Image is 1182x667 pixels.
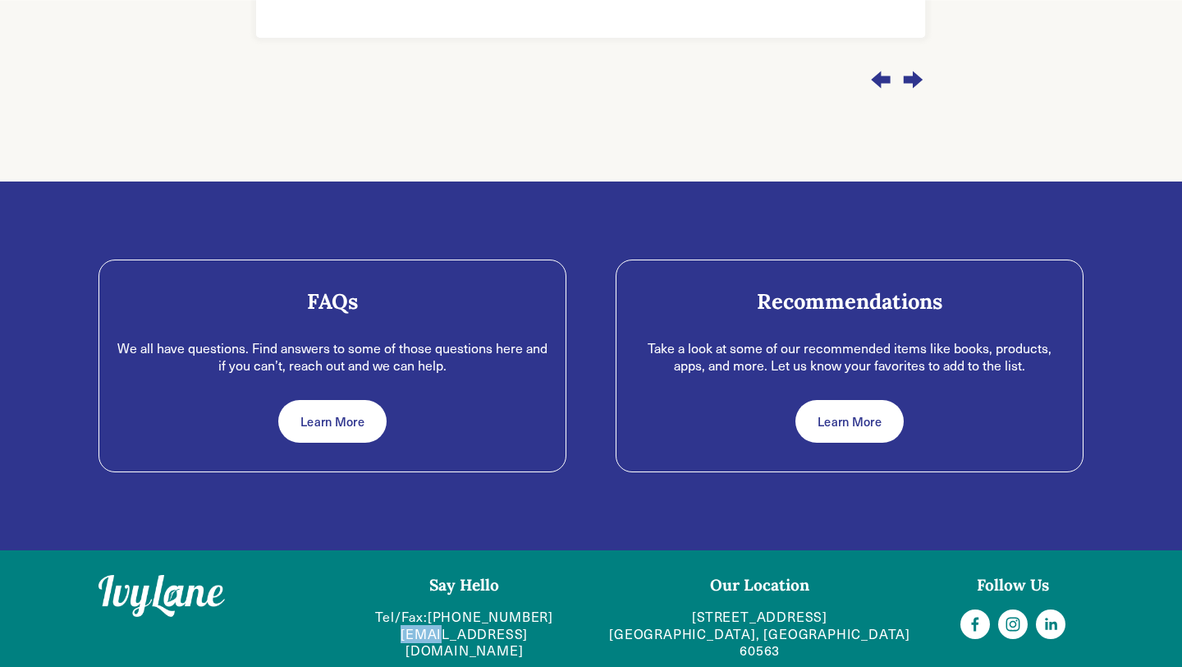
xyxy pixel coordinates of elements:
p: We all have questions. Find answers to some of those questions here and if you can’t, reach out a... [116,340,549,375]
a: Learn More [795,400,903,443]
h2: Recommendations [633,289,1066,315]
a: [STREET_ADDRESS][GEOGRAPHIC_DATA], [GEOGRAPHIC_DATA] 60563 [605,609,914,660]
a: LinkedIn [1036,609,1065,639]
a: [PHONE_NUMBER] [428,609,553,626]
h4: Say Hello [352,575,578,596]
a: Facebook [960,609,990,639]
a: Instagram [998,609,1028,639]
h4: Follow Us [942,575,1083,596]
a: Learn More [278,400,386,443]
h2: FAQs [116,289,549,315]
p: Take a look at some of our recommended items like books, products, apps, and more. Let us know yo... [633,340,1066,375]
p: Tel/Fax: [352,609,578,660]
div: Previous slide [868,57,894,102]
h4: Our Location [605,575,914,596]
a: [EMAIL_ADDRESS][DOMAIN_NAME] [352,626,578,660]
div: Next slide [900,57,926,102]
